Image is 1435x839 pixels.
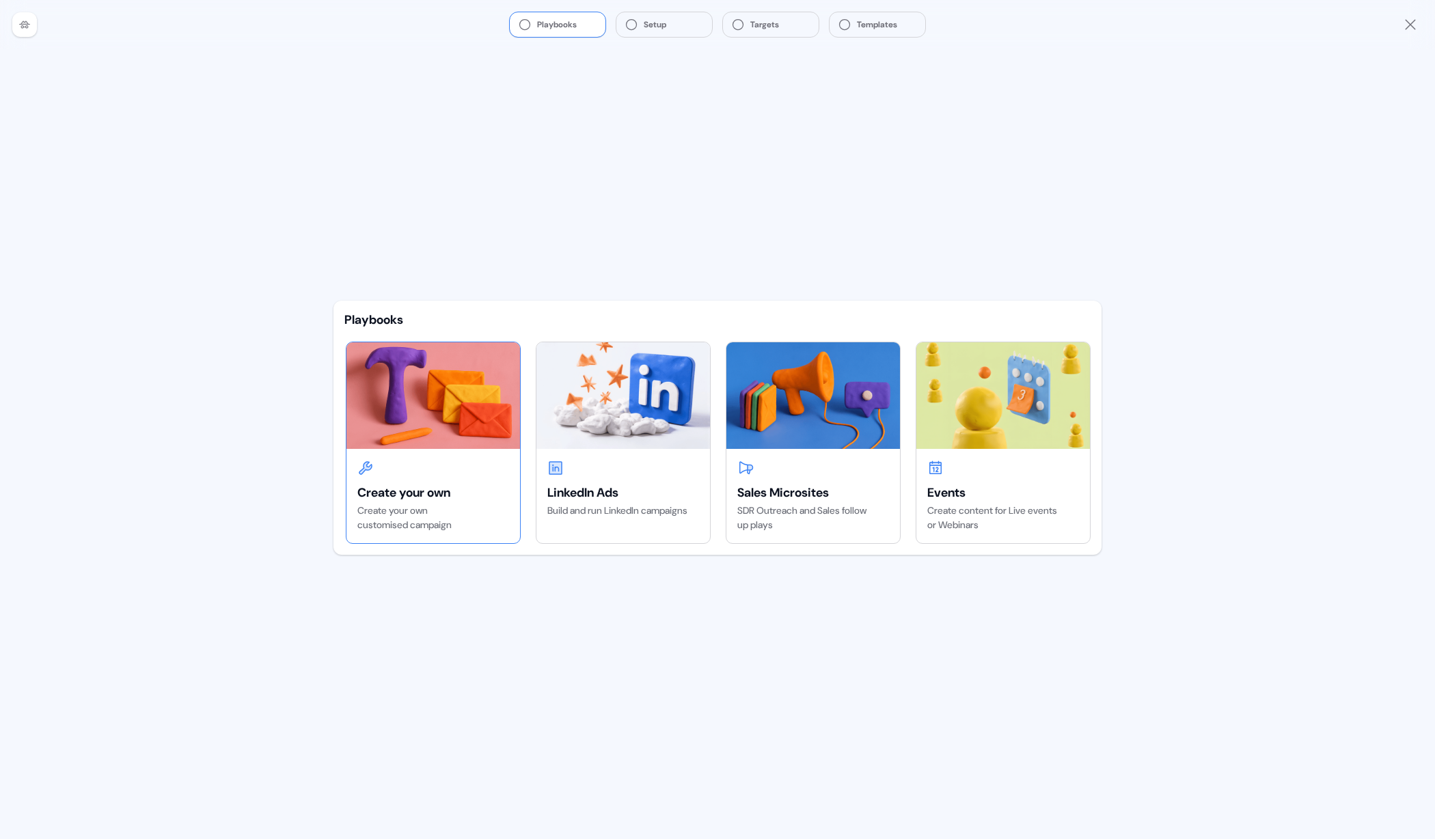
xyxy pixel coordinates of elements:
[357,504,509,532] div: Create your own customised campaign
[927,504,1079,532] div: Create content for Live events or Webinars
[547,484,699,501] div: LinkedIn Ads
[357,484,509,501] div: Create your own
[536,342,710,449] img: LinkedIn Ads
[1402,16,1419,33] button: Close
[726,342,900,449] img: Sales Microsites
[344,312,1091,328] div: Playbooks
[737,484,889,501] div: Sales Microsites
[346,342,520,449] img: Create your own
[510,12,605,37] button: Playbooks
[927,484,1079,501] div: Events
[737,504,889,532] div: SDR Outreach and Sales follow up plays
[616,12,712,37] button: Setup
[830,12,925,37] button: Templates
[723,12,819,37] button: Targets
[916,342,1090,449] img: Events
[547,504,699,518] div: Build and run LinkedIn campaigns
